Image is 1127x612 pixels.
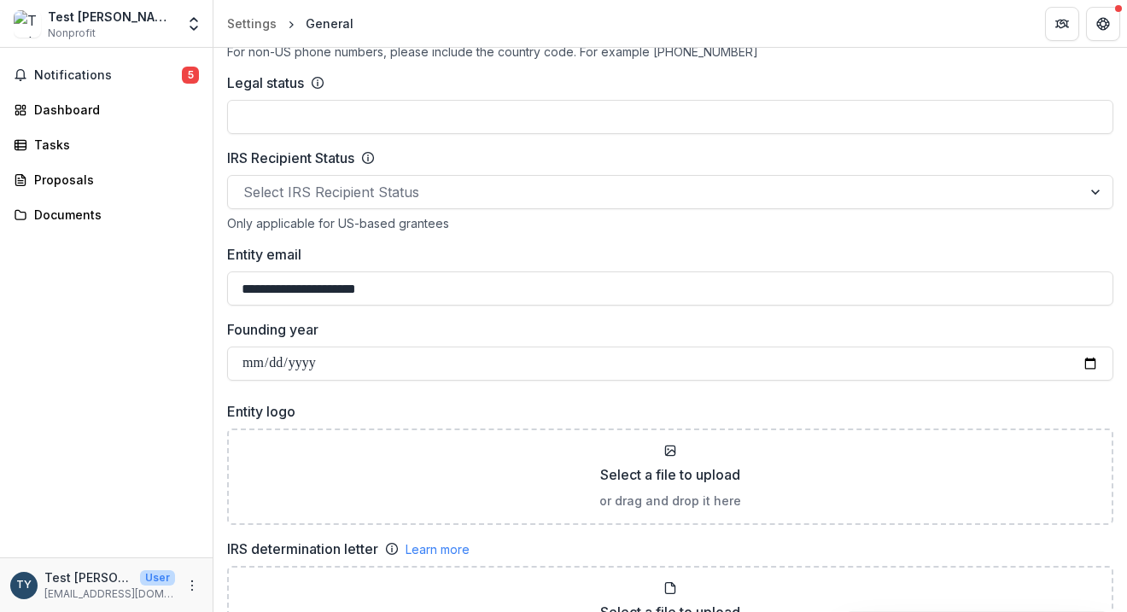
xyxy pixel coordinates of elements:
button: Open entity switcher [182,7,206,41]
a: Settings [220,11,283,36]
button: More [182,575,202,596]
span: 5 [182,67,199,84]
label: Entity logo [227,401,1103,422]
div: Documents [34,206,192,224]
button: Partners [1045,7,1079,41]
label: Legal status [227,73,304,93]
div: Settings [227,15,277,32]
div: Only applicable for US-based grantees [227,216,1113,230]
p: User [140,570,175,586]
p: or drag and drop it here [599,492,741,510]
a: Proposals [7,166,206,194]
div: Test [PERSON_NAME] [48,8,175,26]
button: Notifications5 [7,61,206,89]
a: Dashboard [7,96,206,124]
label: Entity email [227,244,1103,265]
p: Test [PERSON_NAME] [44,568,133,586]
button: Get Help [1086,7,1120,41]
a: Documents [7,201,206,229]
div: Tasks [34,136,192,154]
p: [EMAIL_ADDRESS][DOMAIN_NAME] [44,586,175,602]
label: Founding year [227,319,1103,340]
div: Dashboard [34,101,192,119]
label: IRS Recipient Status [227,148,354,168]
div: Test Andreas Y [16,580,32,591]
div: Proposals [34,171,192,189]
a: Learn more [406,540,470,558]
span: Notifications [34,68,182,83]
img: Test Andreas Org [14,10,41,38]
label: IRS determination letter [227,539,378,559]
p: Select a file to upload [600,464,740,485]
div: General [306,15,353,32]
nav: breadcrumb [220,11,360,36]
a: Tasks [7,131,206,159]
div: For non-US phone numbers, please include the country code. For example [PHONE_NUMBER] [227,44,1113,59]
span: Nonprofit [48,26,96,41]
